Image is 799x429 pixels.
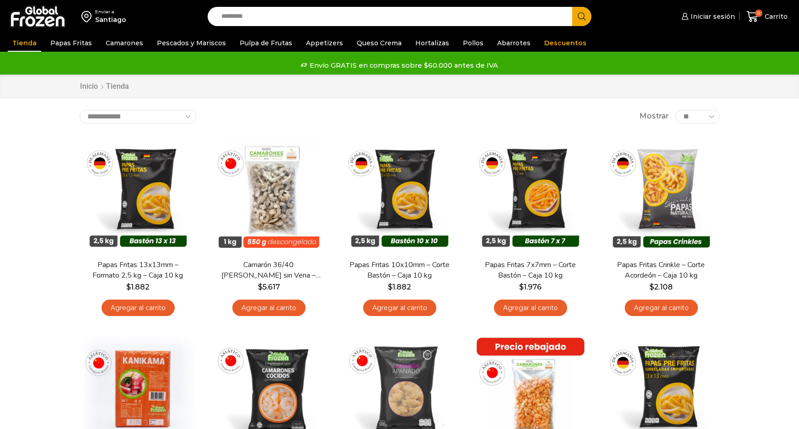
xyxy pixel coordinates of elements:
[388,283,392,291] span: $
[126,283,150,291] bdi: 1.882
[352,34,406,52] a: Queso Crema
[85,260,190,281] a: Papas Fritas 13x13mm – Formato 2,5 kg – Caja 10 kg
[235,34,297,52] a: Pulpa de Frutas
[744,6,790,27] a: 0 Carrito
[81,9,95,24] img: address-field-icon.svg
[388,283,411,291] bdi: 1.882
[762,12,788,21] span: Carrito
[679,7,735,26] a: Iniciar sesión
[232,300,306,316] a: Agregar al carrito: “Camarón 36/40 Crudo Pelado sin Vena - Bronze - Caja 10 kg”
[152,34,231,52] a: Pescados y Mariscos
[755,10,762,17] span: 0
[458,34,488,52] a: Pollos
[301,34,348,52] a: Appetizers
[625,300,698,316] a: Agregar al carrito: “Papas Fritas Crinkle - Corte Acordeón - Caja 10 kg”
[106,82,129,91] h1: Tienda
[8,34,41,52] a: Tienda
[101,34,148,52] a: Camarones
[411,34,454,52] a: Hortalizas
[519,283,542,291] bdi: 1.976
[519,283,524,291] span: $
[494,300,567,316] a: Agregar al carrito: “Papas Fritas 7x7mm - Corte Bastón - Caja 10 kg”
[80,81,129,92] nav: Breadcrumb
[216,260,321,281] a: Camarón 36/40 [PERSON_NAME] sin Vena – Bronze – Caja 10 kg
[347,260,452,281] a: Papas Fritas 10x10mm – Corte Bastón – Caja 10 kg
[258,283,280,291] bdi: 5.617
[46,34,97,52] a: Papas Fritas
[572,7,591,26] button: Search button
[80,81,98,92] a: Inicio
[102,300,175,316] a: Agregar al carrito: “Papas Fritas 13x13mm - Formato 2,5 kg - Caja 10 kg”
[608,260,713,281] a: Papas Fritas Crinkle – Corte Acordeón – Caja 10 kg
[649,283,654,291] span: $
[540,34,591,52] a: Descuentos
[95,9,126,15] div: Enviar a
[80,110,196,123] select: Pedido de la tienda
[258,283,263,291] span: $
[95,15,126,24] div: Santiago
[363,300,436,316] a: Agregar al carrito: “Papas Fritas 10x10mm - Corte Bastón - Caja 10 kg”
[649,283,673,291] bdi: 2.108
[126,283,131,291] span: $
[477,260,583,281] a: Papas Fritas 7x7mm – Corte Bastón – Caja 10 kg
[639,111,669,122] span: Mostrar
[688,12,735,21] span: Iniciar sesión
[493,34,535,52] a: Abarrotes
